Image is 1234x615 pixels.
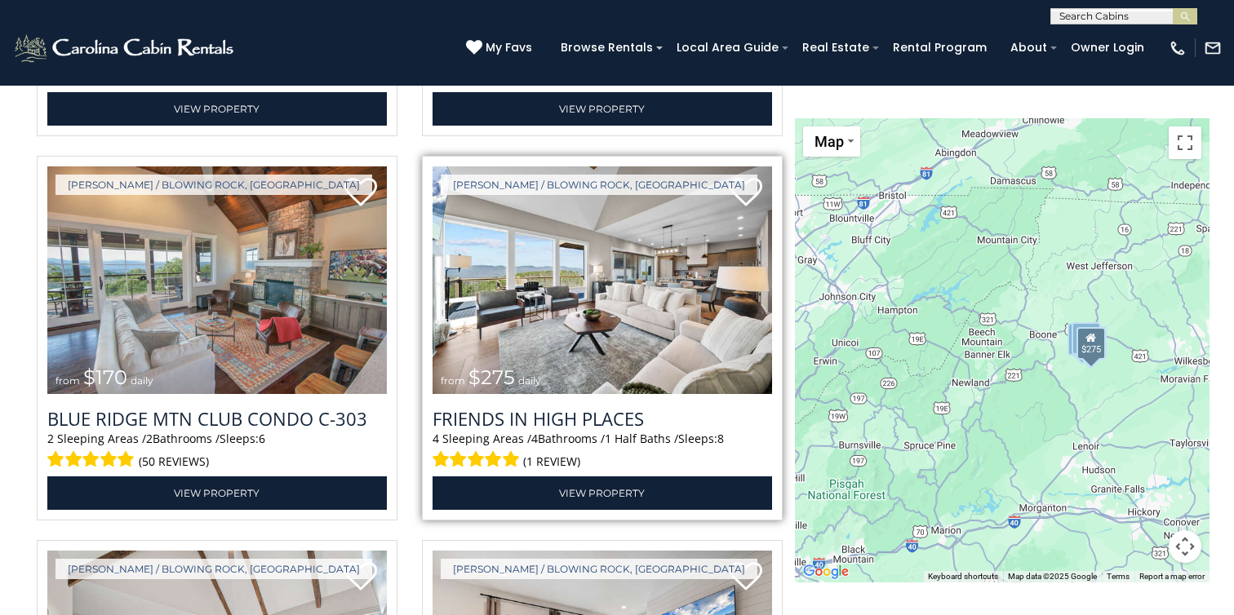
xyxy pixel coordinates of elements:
span: daily [518,374,541,387]
span: from [441,374,465,387]
a: [PERSON_NAME] / Blowing Rock, [GEOGRAPHIC_DATA] [441,175,757,195]
div: $355 [1068,323,1097,356]
a: Rental Program [885,35,995,60]
img: mail-regular-white.png [1204,39,1222,57]
span: 8 [717,431,724,446]
div: Sleeping Areas / Bathrooms / Sleeps: [433,431,772,472]
a: My Favs [466,39,536,57]
button: Toggle fullscreen view [1169,126,1201,159]
span: 2 [47,431,54,446]
div: $525 [1076,327,1106,360]
a: Browse Rentals [553,35,661,60]
a: Friends In High Places from $275 daily [433,166,772,394]
img: phone-regular-white.png [1169,39,1187,57]
span: Map [815,133,844,150]
button: Map camera controls [1169,530,1201,563]
a: Open this area in Google Maps (opens a new window) [799,561,853,582]
img: Google [799,561,853,582]
a: Terms [1107,572,1130,581]
a: Local Area Guide [668,35,787,60]
div: $200 [1072,322,1101,355]
span: 4 [531,431,538,446]
span: 4 [433,431,439,446]
a: Blue Ridge Mtn Club Condo C-303 [47,406,387,431]
img: Friends In High Places [433,166,772,394]
span: daily [131,374,153,387]
a: View Property [433,92,772,126]
a: About [1002,35,1055,60]
span: (50 reviews) [139,451,209,472]
span: 1 Half Baths / [605,431,678,446]
button: Change map style [803,126,860,157]
a: Report a map error [1139,572,1205,581]
a: Real Estate [794,35,877,60]
span: $170 [83,365,127,389]
a: Friends In High Places [433,406,772,431]
a: View Property [47,92,387,126]
span: My Favs [486,39,532,56]
button: Keyboard shortcuts [928,571,998,582]
a: [PERSON_NAME] / Blowing Rock, [GEOGRAPHIC_DATA] [55,175,372,195]
span: $275 [468,365,515,389]
a: Blue Ridge Mtn Club Condo C-303 from $170 daily [47,166,387,394]
a: [PERSON_NAME] / Blowing Rock, [GEOGRAPHIC_DATA] [441,559,757,579]
span: from [55,374,80,387]
a: [PERSON_NAME] / Blowing Rock, [GEOGRAPHIC_DATA] [55,559,372,579]
span: (1 review) [523,451,580,472]
div: Sleeping Areas / Bathrooms / Sleeps: [47,431,387,472]
img: Blue Ridge Mtn Club Condo C-303 [47,166,387,394]
span: Map data ©2025 Google [1008,572,1097,581]
span: 6 [259,431,265,446]
a: Owner Login [1063,35,1152,60]
span: 2 [146,431,153,446]
img: White-1-2.png [12,32,238,64]
a: View Property [433,476,772,510]
div: $275 [1076,328,1106,361]
a: View Property [47,476,387,510]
